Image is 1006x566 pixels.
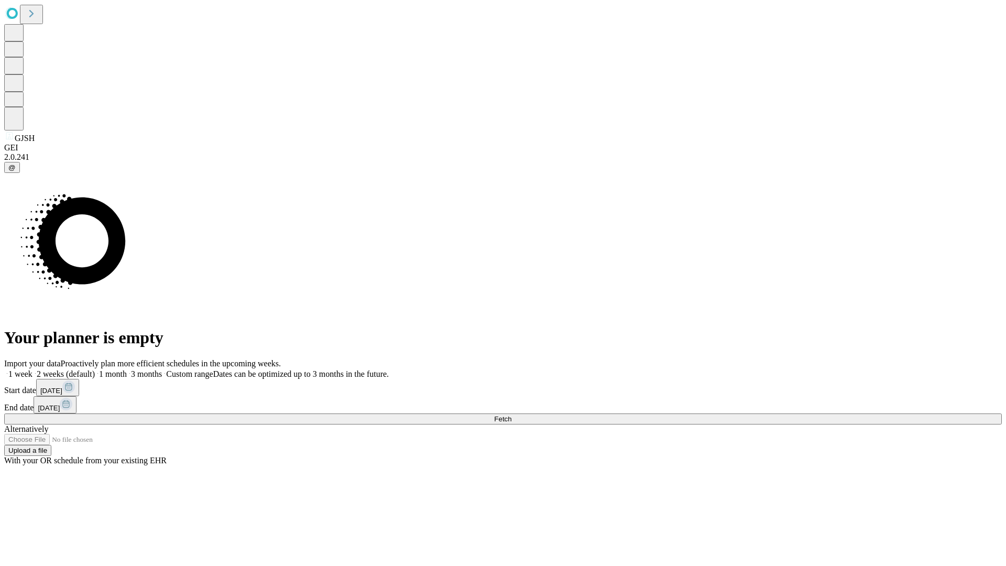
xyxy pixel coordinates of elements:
span: 1 month [99,369,127,378]
span: 3 months [131,369,162,378]
span: [DATE] [38,404,60,412]
span: With your OR schedule from your existing EHR [4,456,167,465]
span: Fetch [494,415,511,423]
div: 2.0.241 [4,153,1002,162]
span: 1 week [8,369,32,378]
button: Upload a file [4,445,51,456]
div: GEI [4,143,1002,153]
span: [DATE] [40,387,62,395]
span: Dates can be optimized up to 3 months in the future. [213,369,389,378]
button: @ [4,162,20,173]
span: Custom range [166,369,213,378]
span: GJSH [15,134,35,143]
span: Alternatively [4,424,48,433]
button: Fetch [4,413,1002,424]
button: [DATE] [34,396,76,413]
button: [DATE] [36,379,79,396]
span: Import your data [4,359,61,368]
span: 2 weeks (default) [37,369,95,378]
span: Proactively plan more efficient schedules in the upcoming weeks. [61,359,281,368]
span: @ [8,164,16,171]
h1: Your planner is empty [4,328,1002,347]
div: End date [4,396,1002,413]
div: Start date [4,379,1002,396]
